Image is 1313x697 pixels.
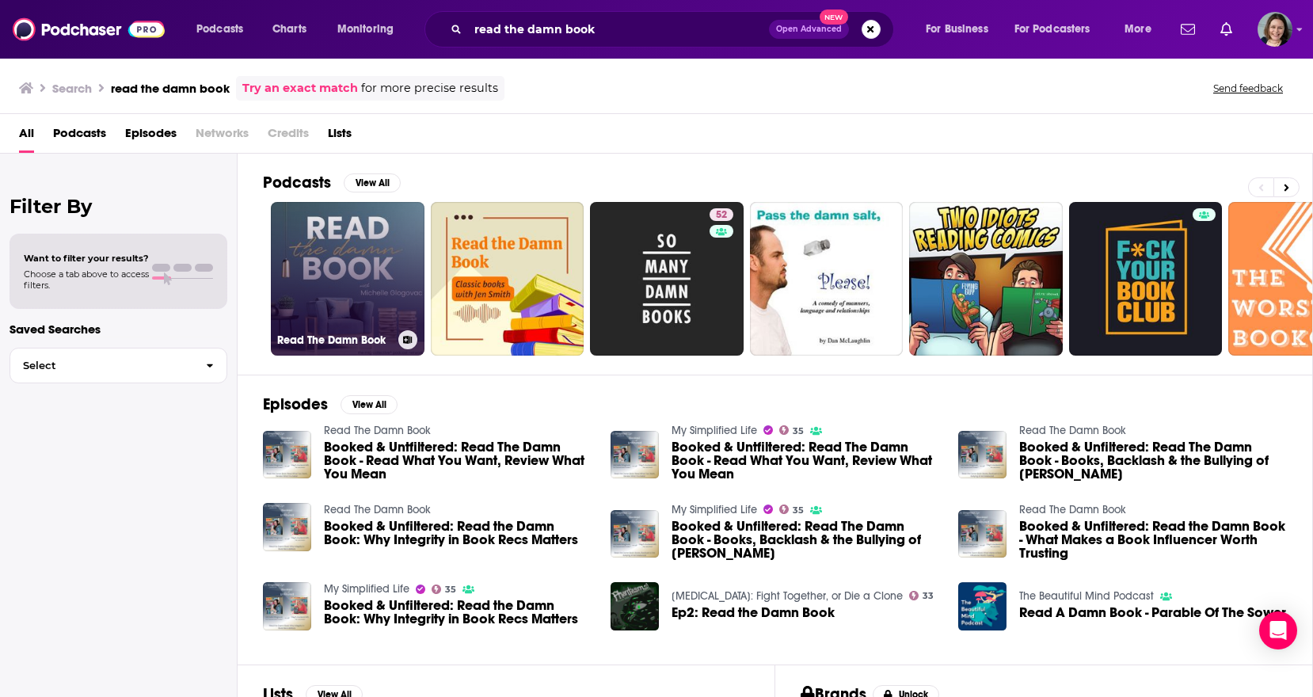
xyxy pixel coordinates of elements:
[52,81,92,96] h3: Search
[1259,611,1297,649] div: Open Intercom Messenger
[1019,440,1287,481] a: Booked & Unfiltered: Read The Damn Book - Books, Backlash & the Bullying of Ali Hazelwood
[262,17,316,42] a: Charts
[337,18,394,40] span: Monitoring
[263,394,398,414] a: EpisodesView All
[672,520,939,560] a: Booked & Unfiltered: Read The Damn Book - Books, Backlash & the Bullying of Ali Hazelwood
[324,503,431,516] a: Read The Damn Book
[324,582,409,596] a: My Simplified Life
[10,360,193,371] span: Select
[271,202,424,356] a: Read The Damn Book
[672,440,939,481] a: Booked & Untfiltered: Read The Damn Book - Read What You Want, Review What You Mean
[272,18,306,40] span: Charts
[10,348,227,383] button: Select
[672,424,757,437] a: My Simplified Life
[909,591,934,600] a: 33
[263,582,311,630] img: Booked & Unfiltered: Read the Damn Book: Why Integrity in Book Recs Matters
[915,17,1008,42] button: open menu
[196,18,243,40] span: Podcasts
[263,503,311,551] img: Booked & Unfiltered: Read the Damn Book: Why Integrity in Book Recs Matters
[361,79,498,97] span: for more precise results
[1019,424,1126,437] a: Read The Damn Book
[268,120,309,153] span: Credits
[324,520,592,547] a: Booked & Unfiltered: Read the Damn Book: Why Integrity in Book Recs Matters
[716,208,727,223] span: 52
[958,582,1007,630] img: Read A Damn Book - Parable Of The Sower
[1004,17,1113,42] button: open menu
[341,395,398,414] button: View All
[611,510,659,558] img: Booked & Unfiltered: Read The Damn Book - Books, Backlash & the Bullying of Ali Hazelwood
[958,431,1007,479] img: Booked & Unfiltered: Read The Damn Book - Books, Backlash & the Bullying of Ali Hazelwood
[672,503,757,516] a: My Simplified Life
[611,582,659,630] img: Ep2: Read the Damn Book
[185,17,264,42] button: open menu
[13,14,165,44] img: Podchaser - Follow, Share and Rate Podcasts
[1214,16,1239,43] a: Show notifications dropdown
[1113,17,1171,42] button: open menu
[24,253,149,264] span: Want to filter your results?
[1258,12,1292,47] img: User Profile
[111,81,230,96] h3: read the damn book
[1014,18,1090,40] span: For Podcasters
[1258,12,1292,47] button: Show profile menu
[24,269,149,291] span: Choose a tab above to access filters.
[672,589,903,603] a: Paranoia: Fight Together, or Die a Clone
[1019,606,1286,619] span: Read A Damn Book - Parable Of The Sower
[263,173,401,192] a: PodcastsView All
[440,11,909,48] div: Search podcasts, credits, & more...
[672,606,835,619] a: Ep2: Read the Damn Book
[776,25,842,33] span: Open Advanced
[277,333,392,347] h3: Read The Damn Book
[958,510,1007,558] img: Booked & Unfiltered: Read the Damn Book - What Makes a Book Influencer Worth Trusting
[125,120,177,153] a: Episodes
[53,120,106,153] span: Podcasts
[1174,16,1201,43] a: Show notifications dropdown
[1019,520,1287,560] a: Booked & Unfiltered: Read the Damn Book - What Makes a Book Influencer Worth Trusting
[611,431,659,479] img: Booked & Untfiltered: Read The Damn Book - Read What You Want, Review What You Mean
[1019,589,1154,603] a: The Beautiful Mind Podcast
[672,520,939,560] span: Booked & Unfiltered: Read The Damn Book - Books, Backlash & the Bullying of [PERSON_NAME]
[769,20,849,39] button: Open AdvancedNew
[468,17,769,42] input: Search podcasts, credits, & more...
[10,322,227,337] p: Saved Searches
[926,18,988,40] span: For Business
[344,173,401,192] button: View All
[779,425,805,435] a: 35
[1019,440,1287,481] span: Booked & Unfiltered: Read The Damn Book - Books, Backlash & the Bullying of [PERSON_NAME]
[263,394,328,414] h2: Episodes
[324,599,592,626] a: Booked & Unfiltered: Read the Damn Book: Why Integrity in Book Recs Matters
[328,120,352,153] span: Lists
[1208,82,1288,95] button: Send feedback
[10,195,227,218] h2: Filter By
[324,440,592,481] a: Booked & Untfiltered: Read The Damn Book - Read What You Want, Review What You Mean
[324,424,431,437] a: Read The Damn Book
[19,120,34,153] a: All
[432,585,457,594] a: 35
[196,120,249,153] span: Networks
[263,173,331,192] h2: Podcasts
[326,17,414,42] button: open menu
[445,586,456,593] span: 35
[820,10,848,25] span: New
[1125,18,1151,40] span: More
[793,507,804,514] span: 35
[590,202,744,356] a: 52
[923,592,934,600] span: 33
[710,208,733,221] a: 52
[263,431,311,479] img: Booked & Untfiltered: Read The Damn Book - Read What You Want, Review What You Mean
